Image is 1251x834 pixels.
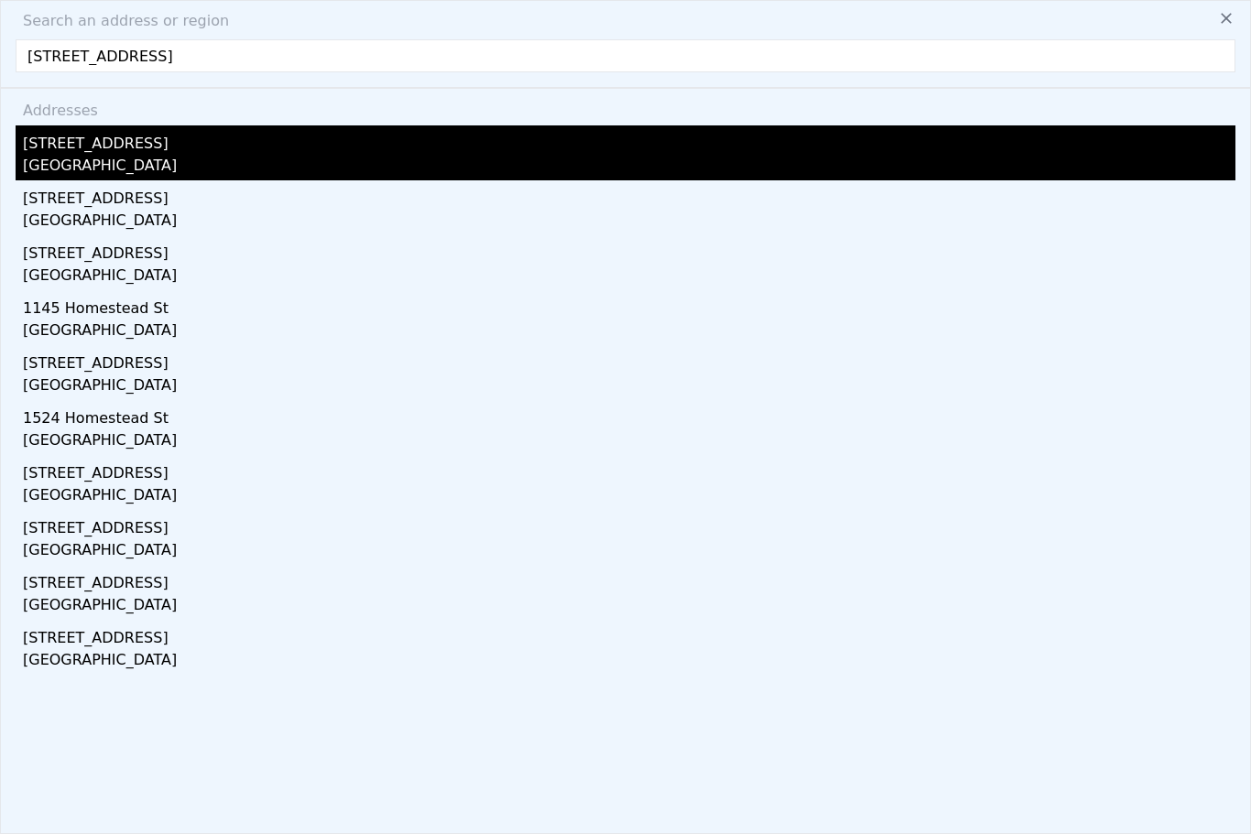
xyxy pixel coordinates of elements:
[23,565,1235,594] div: [STREET_ADDRESS]
[16,89,1235,125] div: Addresses
[23,320,1235,345] div: [GEOGRAPHIC_DATA]
[23,539,1235,565] div: [GEOGRAPHIC_DATA]
[23,125,1235,155] div: [STREET_ADDRESS]
[23,620,1235,649] div: [STREET_ADDRESS]
[23,510,1235,539] div: [STREET_ADDRESS]
[23,180,1235,210] div: [STREET_ADDRESS]
[23,265,1235,290] div: [GEOGRAPHIC_DATA]
[23,429,1235,455] div: [GEOGRAPHIC_DATA]
[23,649,1235,675] div: [GEOGRAPHIC_DATA]
[23,594,1235,620] div: [GEOGRAPHIC_DATA]
[23,374,1235,400] div: [GEOGRAPHIC_DATA]
[23,210,1235,235] div: [GEOGRAPHIC_DATA]
[23,400,1235,429] div: 1524 Homestead St
[23,345,1235,374] div: [STREET_ADDRESS]
[23,235,1235,265] div: [STREET_ADDRESS]
[8,10,229,32] span: Search an address or region
[23,155,1235,180] div: [GEOGRAPHIC_DATA]
[23,484,1235,510] div: [GEOGRAPHIC_DATA]
[23,290,1235,320] div: 1145 Homestead St
[23,455,1235,484] div: [STREET_ADDRESS]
